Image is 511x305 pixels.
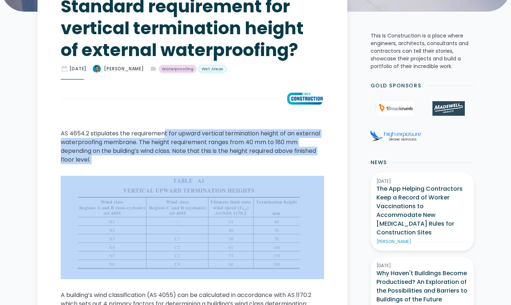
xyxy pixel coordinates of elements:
[198,65,227,74] a: Wet Areas
[370,130,421,141] img: High Exposure
[376,269,468,304] h3: Why Haven't Buildings Become Productised? An Exploration of the Possibilities and Barriers to Bui...
[92,64,101,73] img: What is the Australian Standard requirement for vertical termination height of external waterproo...
[378,101,414,116] img: 1Breadcrumb
[61,129,324,164] p: AS 4654.2 stipulates the requirement for upward vertical termination height of an external waterp...
[376,178,468,185] div: [DATE]
[376,262,468,269] div: [DATE]
[371,32,474,70] p: This Is Construction is a place where engineers, architects, consultants and contractors can tell...
[159,65,197,74] a: Waterproofing
[286,91,324,106] img: What is the Australian Standard requirement for vertical termination height of external waterproo...
[61,65,68,72] div: date_range
[371,159,387,166] h2: News
[69,66,87,72] div: [DATE]
[201,66,223,72] div: Wet Areas
[92,64,144,73] a: [PERSON_NAME]
[371,172,474,251] a: [DATE]The App Helping Contractors Keep a Record of Worker Vaccinations to Accommodate New [MEDICA...
[150,65,157,72] div: label
[432,101,464,116] img: Madewell Products
[376,238,411,245] div: [PERSON_NAME]
[371,82,422,90] h2: Gold Sponsors
[104,66,144,72] div: [PERSON_NAME]
[376,185,468,237] h3: The App Helping Contractors Keep a Record of Worker Vaccinations to Accommodate New [MEDICAL_DATA...
[162,66,193,72] div: Waterproofing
